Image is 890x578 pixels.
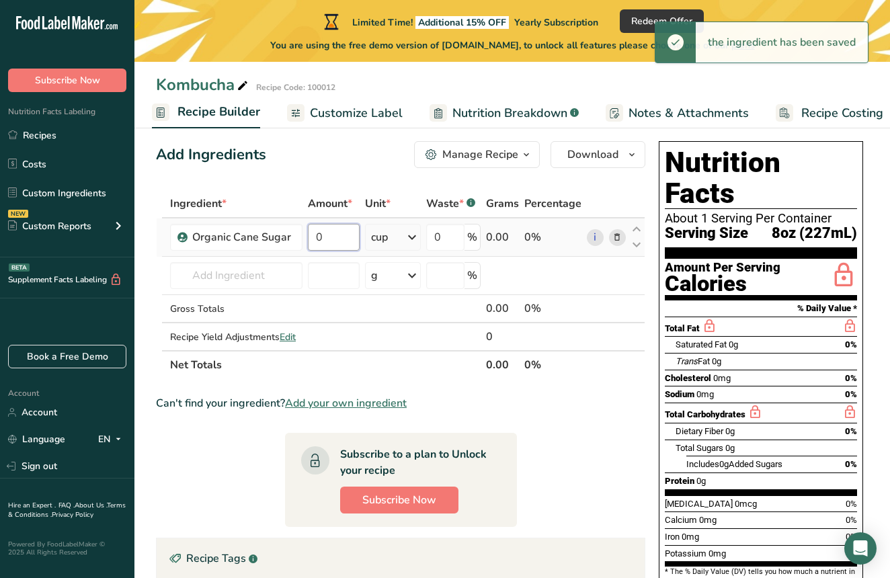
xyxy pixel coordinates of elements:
[8,345,126,368] a: Book a Free Demo
[442,147,518,163] div: Manage Recipe
[846,515,857,525] span: 0%
[620,9,704,33] button: Redeem Offer
[676,426,723,436] span: Dietary Fiber
[709,548,726,559] span: 0mg
[845,426,857,436] span: 0%
[524,300,581,317] div: 0%
[665,499,733,509] span: [MEDICAL_DATA]
[483,350,522,378] th: 0.00
[696,22,868,63] div: the ingredient has been saved
[58,501,75,510] a: FAQ .
[170,262,302,289] input: Add Ingredient
[340,487,458,513] button: Subscribe Now
[845,339,857,349] span: 0%
[712,356,721,366] span: 0g
[665,548,706,559] span: Potassium
[845,389,857,399] span: 0%
[665,515,697,525] span: Calcium
[665,476,694,486] span: Protein
[8,210,28,218] div: NEW
[844,532,877,565] div: Open Intercom Messenger
[167,350,483,378] th: Net Totals
[452,104,567,122] span: Nutrition Breakdown
[665,225,748,242] span: Serving Size
[308,196,352,212] span: Amount
[98,431,126,448] div: EN
[567,147,618,163] span: Download
[665,212,857,225] div: About 1 Serving Per Container
[52,510,93,520] a: Privacy Policy
[486,300,519,317] div: 0.00
[8,219,91,233] div: Custom Reports
[587,229,604,246] a: i
[676,443,723,453] span: Total Sugars
[156,73,251,97] div: Kombucha
[772,225,857,242] span: 8oz (227mL)
[170,196,227,212] span: Ingredient
[729,339,738,349] span: 0g
[725,426,735,436] span: 0g
[665,274,780,294] div: Calories
[846,499,857,509] span: 0%
[170,330,302,344] div: Recipe Yield Adjustments
[676,339,727,349] span: Saturated Fat
[846,532,857,542] span: 0%
[682,532,699,542] span: 0mg
[486,196,519,212] span: Grams
[514,16,598,29] span: Yearly Subscription
[551,141,645,168] button: Download
[665,409,745,419] span: Total Carbohydrates
[156,144,266,166] div: Add Ingredients
[686,459,782,469] span: Includes Added Sugars
[522,350,584,378] th: 0%
[845,459,857,469] span: 0%
[156,395,645,411] div: Can't find your ingredient?
[524,196,581,212] span: Percentage
[192,229,294,245] div: Organic Cane Sugar
[524,229,581,245] div: 0%
[606,98,749,128] a: Notes & Attachments
[699,515,717,525] span: 0mg
[665,300,857,317] section: % Daily Value *
[35,73,100,87] span: Subscribe Now
[170,302,302,316] div: Gross Totals
[713,373,731,383] span: 0mg
[321,13,598,30] div: Limited Time!
[665,389,694,399] span: Sodium
[8,69,126,92] button: Subscribe Now
[177,103,260,121] span: Recipe Builder
[725,443,735,453] span: 0g
[426,196,475,212] div: Waste
[676,356,710,366] span: Fat
[776,98,883,128] a: Recipe Costing
[9,263,30,272] div: BETA
[287,98,403,128] a: Customize Label
[665,323,700,333] span: Total Fat
[340,446,490,479] div: Subscribe to a plan to Unlock your recipe
[365,196,391,212] span: Unit
[629,104,749,122] span: Notes & Attachments
[8,501,56,510] a: Hire an Expert .
[665,532,680,542] span: Iron
[310,104,403,122] span: Customize Label
[665,261,780,274] div: Amount Per Serving
[415,16,509,29] span: Additional 15% OFF
[665,147,857,209] h1: Nutrition Facts
[8,540,126,556] div: Powered By FoodLabelMaker © 2025 All Rights Reserved
[8,427,65,451] a: Language
[486,329,519,345] div: 0
[256,81,335,93] div: Recipe Code: 100012
[801,104,883,122] span: Recipe Costing
[8,501,126,520] a: Terms & Conditions .
[285,395,407,411] span: Add your own ingredient
[362,492,436,508] span: Subscribe Now
[696,389,714,399] span: 0mg
[486,229,519,245] div: 0.00
[152,97,260,129] a: Recipe Builder
[845,373,857,383] span: 0%
[631,14,692,28] span: Redeem Offer
[696,476,706,486] span: 0g
[430,98,579,128] a: Nutrition Breakdown
[371,267,378,284] div: g
[719,459,729,469] span: 0g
